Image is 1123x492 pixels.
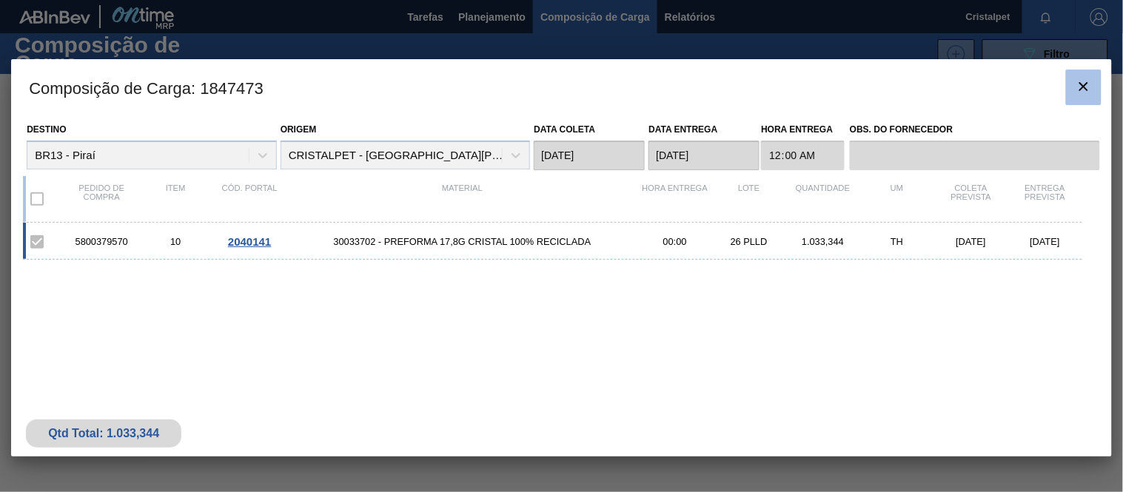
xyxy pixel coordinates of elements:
[712,236,786,247] div: 26 PLLD
[786,236,860,247] div: 1.033,344
[648,141,760,170] input: dd/mm/yyyy
[286,236,638,247] span: 30033702 - PREFORMA 17,8G CRISTAL 100% RECICLADA
[850,119,1100,141] label: Obs. do Fornecedor
[64,236,138,247] div: 5800379570
[212,183,286,215] div: Cód. Portal
[138,236,212,247] div: 10
[64,183,138,215] div: Pedido de compra
[534,124,595,135] label: Data coleta
[786,183,860,215] div: Quantidade
[37,427,170,440] div: Qtd Total: 1.033,344
[638,236,712,247] div: 00:00
[934,183,1008,215] div: Coleta Prevista
[712,183,786,215] div: Lote
[212,235,286,248] div: Ir para o Pedido
[638,183,712,215] div: Hora Entrega
[138,183,212,215] div: Item
[228,235,271,248] span: 2040141
[860,236,934,247] div: TH
[1008,236,1082,247] div: [DATE]
[934,236,1008,247] div: [DATE]
[761,119,845,141] label: Hora Entrega
[27,124,66,135] label: Destino
[534,141,645,170] input: dd/mm/yyyy
[281,124,317,135] label: Origem
[11,59,1112,115] h3: Composição de Carga : 1847473
[286,183,638,215] div: Material
[648,124,717,135] label: Data entrega
[860,183,934,215] div: UM
[1008,183,1082,215] div: Entrega Prevista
